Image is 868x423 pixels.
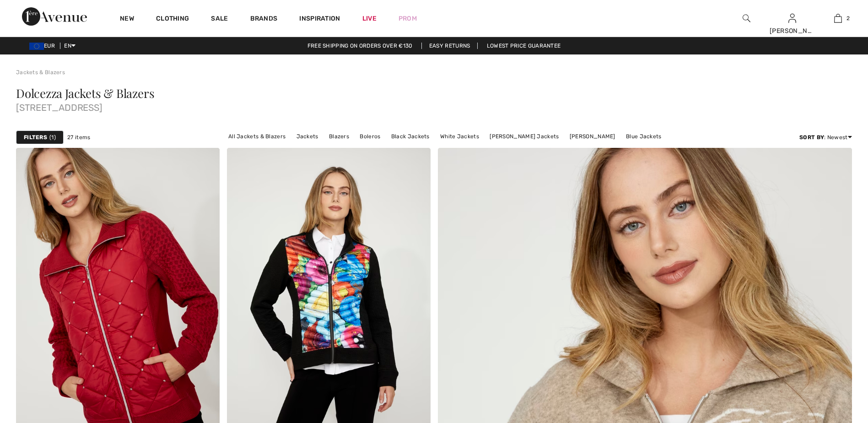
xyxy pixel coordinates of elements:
[788,13,796,24] img: My Info
[834,13,842,24] img: My Bag
[64,43,75,49] span: EN
[120,15,134,24] a: New
[29,43,44,50] img: Euro
[16,69,65,76] a: Jackets & Blazers
[399,14,417,23] a: Prom
[49,133,56,141] span: 1
[250,15,278,24] a: Brands
[22,7,87,26] img: 1ère Avenue
[299,15,340,24] span: Inspiration
[67,133,90,141] span: 27 items
[324,130,354,142] a: Blazers
[29,43,59,49] span: EUR
[565,130,620,142] a: [PERSON_NAME]
[224,130,290,142] a: All Jackets & Blazers
[743,13,750,24] img: search the website
[815,13,860,24] a: 2
[24,133,47,141] strong: Filters
[16,85,154,101] span: Dolcezza Jackets & Blazers
[480,43,568,49] a: Lowest Price Guarantee
[387,130,434,142] a: Black Jackets
[697,120,868,382] iframe: Find more information here
[16,99,852,112] span: [STREET_ADDRESS]
[300,43,420,49] a: Free shipping on orders over €130
[211,15,228,24] a: Sale
[292,130,323,142] a: Jackets
[355,130,385,142] a: Boleros
[156,15,189,24] a: Clothing
[788,14,796,22] a: Sign In
[770,26,814,36] div: [PERSON_NAME]
[436,130,484,142] a: White Jackets
[485,130,563,142] a: [PERSON_NAME] Jackets
[362,14,377,23] a: Live
[421,43,478,49] a: Easy Returns
[621,130,666,142] a: Blue Jackets
[846,14,850,22] span: 2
